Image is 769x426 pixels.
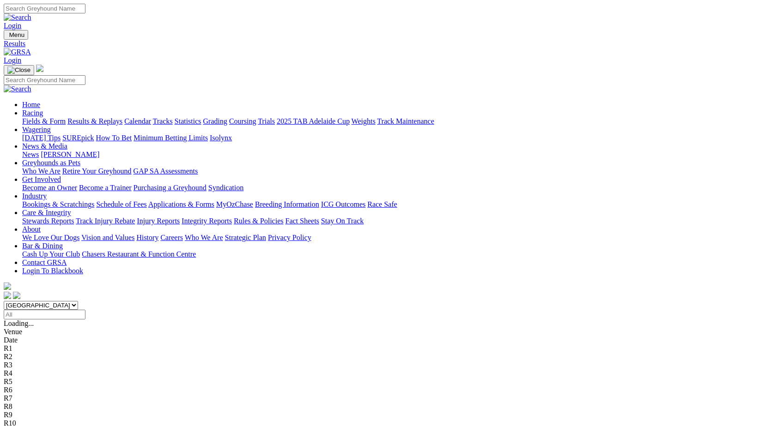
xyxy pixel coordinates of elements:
a: Stewards Reports [22,217,74,225]
div: Racing [22,117,765,126]
a: Become an Owner [22,184,77,192]
img: Close [7,66,30,74]
img: Search [4,13,31,22]
div: Get Involved [22,184,765,192]
a: Results [4,40,765,48]
a: GAP SA Assessments [133,167,198,175]
a: Retire Your Greyhound [62,167,132,175]
a: Bar & Dining [22,242,63,250]
a: Care & Integrity [22,209,71,216]
a: Race Safe [367,200,397,208]
div: Bar & Dining [22,250,765,258]
div: R6 [4,386,765,394]
span: Menu [9,31,24,38]
a: Rules & Policies [234,217,284,225]
div: R5 [4,378,765,386]
a: SUREpick [62,134,94,142]
a: Login [4,56,21,64]
a: Become a Trainer [79,184,132,192]
input: Select date [4,310,85,319]
a: Industry [22,192,47,200]
a: Cash Up Your Club [22,250,80,258]
div: R7 [4,394,765,402]
a: Trials [258,117,275,125]
div: About [22,234,765,242]
a: Get Involved [22,175,61,183]
a: MyOzChase [216,200,253,208]
a: Bookings & Scratchings [22,200,94,208]
a: News & Media [22,142,67,150]
a: Results & Replays [67,117,122,125]
a: Contact GRSA [22,258,67,266]
button: Toggle navigation [4,65,34,75]
div: R1 [4,344,765,353]
div: R2 [4,353,765,361]
a: Login [4,22,21,30]
div: Date [4,336,765,344]
img: GRSA [4,48,31,56]
span: Loading... [4,319,34,327]
a: Minimum Betting Limits [133,134,208,142]
a: Who We Are [22,167,61,175]
a: 2025 TAB Adelaide Cup [277,117,350,125]
a: History [136,234,158,241]
button: Toggle navigation [4,30,28,40]
a: About [22,225,41,233]
a: Careers [160,234,183,241]
a: Racing [22,109,43,117]
img: Search [4,85,31,93]
a: Fields & Form [22,117,66,125]
a: Grading [203,117,227,125]
div: R8 [4,402,765,411]
a: How To Bet [96,134,132,142]
a: [DATE] Tips [22,134,61,142]
div: R3 [4,361,765,369]
div: R4 [4,369,765,378]
div: R9 [4,411,765,419]
img: logo-grsa-white.png [36,65,43,72]
img: logo-grsa-white.png [4,282,11,290]
a: Login To Blackbook [22,267,83,275]
a: Strategic Plan [225,234,266,241]
div: Care & Integrity [22,217,765,225]
div: Industry [22,200,765,209]
img: twitter.svg [13,292,20,299]
input: Search [4,4,85,13]
a: We Love Our Dogs [22,234,79,241]
div: Greyhounds as Pets [22,167,765,175]
a: Track Injury Rebate [76,217,135,225]
a: Home [22,101,40,108]
a: Vision and Values [81,234,134,241]
a: Schedule of Fees [96,200,146,208]
a: [PERSON_NAME] [41,150,99,158]
a: Privacy Policy [268,234,311,241]
a: Fact Sheets [285,217,319,225]
a: Integrity Reports [182,217,232,225]
div: News & Media [22,150,765,159]
a: Isolynx [210,134,232,142]
a: Statistics [175,117,201,125]
a: News [22,150,39,158]
a: Who We Are [185,234,223,241]
a: Chasers Restaurant & Function Centre [82,250,196,258]
a: Wagering [22,126,51,133]
a: Greyhounds as Pets [22,159,80,167]
a: Breeding Information [255,200,319,208]
a: ICG Outcomes [321,200,365,208]
a: Applications & Forms [148,200,214,208]
div: Venue [4,328,765,336]
input: Search [4,75,85,85]
a: Injury Reports [137,217,180,225]
a: Calendar [124,117,151,125]
a: Track Maintenance [377,117,434,125]
a: Purchasing a Greyhound [133,184,206,192]
img: facebook.svg [4,292,11,299]
a: Weights [351,117,375,125]
a: Stay On Track [321,217,363,225]
a: Syndication [208,184,243,192]
a: Coursing [229,117,256,125]
div: Wagering [22,134,765,142]
a: Tracks [153,117,173,125]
